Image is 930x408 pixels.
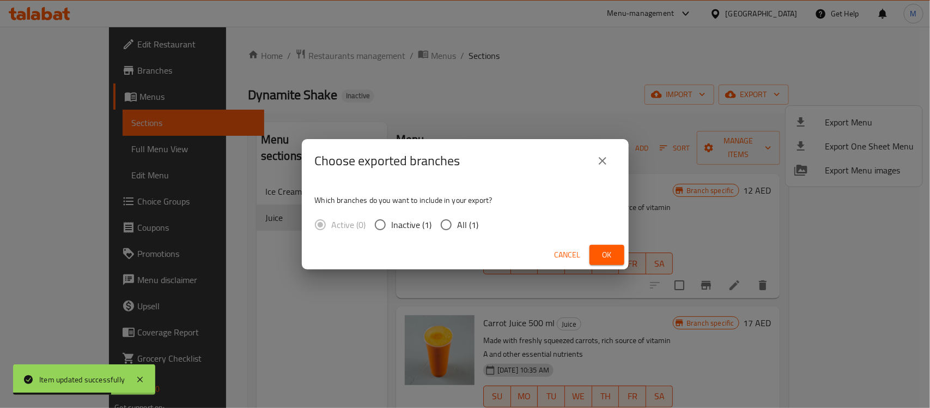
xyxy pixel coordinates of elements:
span: Active (0) [332,218,366,231]
div: Item updated successfully [39,374,125,386]
span: All (1) [458,218,479,231]
h2: Choose exported branches [315,152,460,170]
span: Inactive (1) [392,218,432,231]
span: Cancel [555,248,581,262]
button: Ok [589,245,624,265]
button: Cancel [550,245,585,265]
button: close [589,148,616,174]
p: Which branches do you want to include in your export? [315,195,616,206]
span: Ok [598,248,616,262]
